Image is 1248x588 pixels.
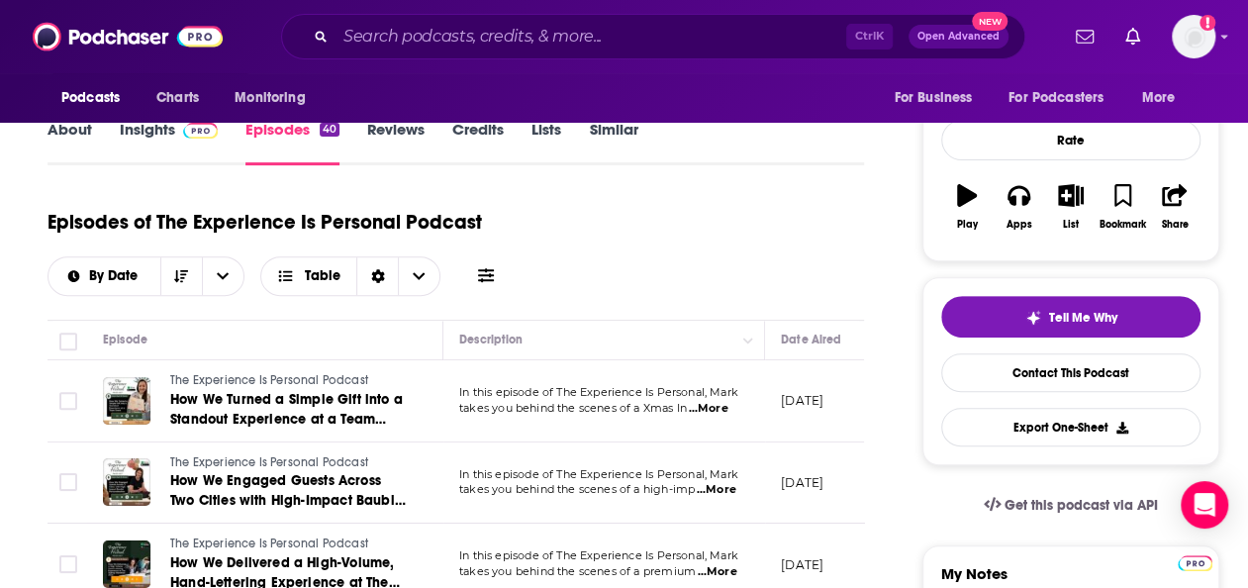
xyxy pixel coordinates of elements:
span: Get this podcast via API [1005,497,1158,514]
div: List [1063,219,1079,231]
img: User Profile [1172,15,1215,58]
button: open menu [202,257,243,295]
span: ...More [697,564,736,580]
span: In this episode of The Experience Is Personal, Mark [459,385,738,399]
span: takes you behind the scenes of a high-imp [459,482,695,496]
a: Contact This Podcast [941,353,1200,392]
button: Choose View [260,256,441,296]
div: 40 [320,123,339,137]
h1: Episodes of The Experience Is Personal Podcast [48,210,482,235]
p: [DATE] [781,556,823,573]
span: Logged in as amooers [1172,15,1215,58]
button: open menu [1128,79,1200,117]
a: Credits [452,120,504,165]
a: Show notifications dropdown [1117,20,1148,53]
button: open menu [880,79,997,117]
span: Table [305,269,340,283]
a: Reviews [367,120,425,165]
button: Bookmark [1097,171,1148,243]
button: Sort Direction [160,257,202,295]
a: Lists [531,120,561,165]
span: In this episode of The Experience Is Personal, Mark [459,548,738,562]
span: For Podcasters [1008,84,1104,112]
button: open menu [48,269,160,283]
span: Podcasts [61,84,120,112]
span: New [972,12,1008,31]
div: Rate [941,120,1200,160]
span: Open Advanced [917,32,1000,42]
span: Toggle select row [59,392,77,410]
span: takes you behind the scenes of a premium [459,564,696,578]
span: Charts [156,84,199,112]
h2: Choose List sort [48,256,244,296]
div: Description [459,328,523,351]
button: open menu [221,79,331,117]
div: Apps [1007,219,1032,231]
span: Toggle select row [59,473,77,491]
span: Toggle select row [59,555,77,573]
a: The Experience Is Personal Podcast [170,536,408,553]
span: More [1142,84,1176,112]
div: Bookmark [1100,219,1146,231]
input: Search podcasts, credits, & more... [336,21,846,52]
button: open menu [48,79,145,117]
p: [DATE] [781,392,823,409]
div: Play [957,219,978,231]
a: Pro website [1178,552,1212,571]
a: The Experience Is Personal Podcast [170,454,408,472]
a: How We Engaged Guests Across Two Cities with High-Impact Bauble Personalisation [170,471,408,511]
button: Share [1149,171,1200,243]
span: In this episode of The Experience Is Personal, Mark [459,467,738,481]
span: How We Turned a Simple Gift into a Standout Experience at a Team Event [170,391,403,447]
a: Show notifications dropdown [1068,20,1102,53]
span: The Experience Is Personal Podcast [170,537,368,550]
a: The Experience Is Personal Podcast [170,372,408,390]
div: Open Intercom Messenger [1181,481,1228,529]
span: By Date [89,269,144,283]
button: Apps [993,171,1044,243]
span: The Experience Is Personal Podcast [170,455,368,469]
a: How We Turned a Simple Gift into a Standout Experience at a Team Event [170,390,408,430]
span: How We Engaged Guests Across Two Cities with High-Impact Bauble Personalisation [170,472,406,529]
p: [DATE] [781,474,823,491]
svg: Add a profile image [1200,15,1215,31]
a: Get this podcast via API [968,481,1174,530]
span: Tell Me Why [1049,310,1117,326]
button: Play [941,171,993,243]
img: Podchaser Pro [1178,555,1212,571]
div: Date Aired [781,328,841,351]
a: InsightsPodchaser Pro [120,120,218,165]
span: takes you behind the scenes of a Xmas In [459,401,687,415]
img: Podchaser - Follow, Share and Rate Podcasts [33,18,223,55]
span: Monitoring [235,84,305,112]
div: Sort Direction [356,257,398,295]
button: open menu [996,79,1132,117]
span: ...More [697,482,736,498]
span: ...More [688,401,727,417]
button: tell me why sparkleTell Me Why [941,296,1200,338]
img: Podchaser Pro [183,123,218,139]
div: Share [1161,219,1188,231]
a: Episodes40 [245,120,339,165]
div: Search podcasts, credits, & more... [281,14,1025,59]
button: Export One-Sheet [941,408,1200,446]
button: Open AdvancedNew [909,25,1008,49]
span: The Experience Is Personal Podcast [170,373,368,387]
button: Show profile menu [1172,15,1215,58]
a: About [48,120,92,165]
img: tell me why sparkle [1025,310,1041,326]
button: Column Actions [736,329,760,352]
span: Ctrl K [846,24,893,49]
span: For Business [894,84,972,112]
a: Similar [589,120,637,165]
div: Episode [103,328,147,351]
a: Charts [144,79,211,117]
button: List [1045,171,1097,243]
